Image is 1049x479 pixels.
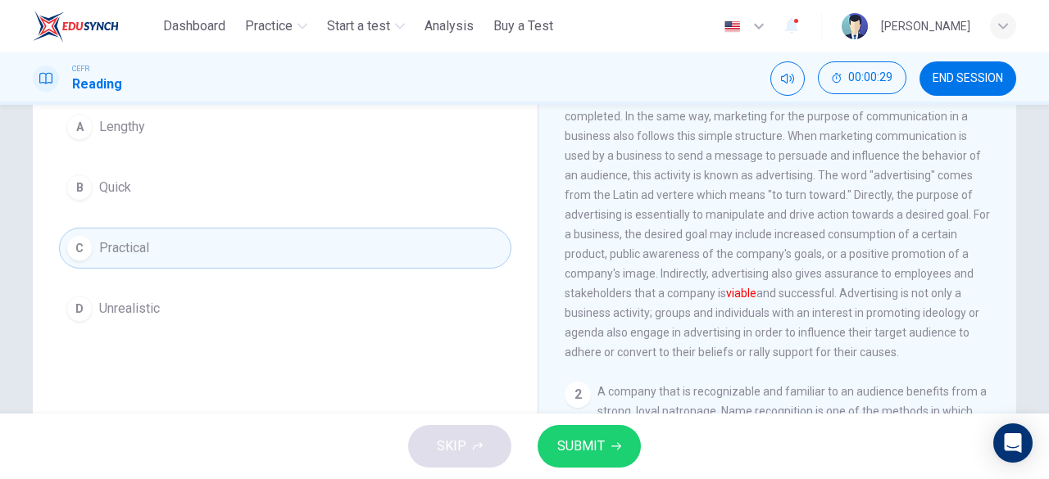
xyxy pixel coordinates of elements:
[238,11,314,41] button: Practice
[320,11,411,41] button: Start a test
[848,71,892,84] span: 00:00:29
[842,13,868,39] img: Profile picture
[66,114,93,140] div: A
[72,75,122,94] h1: Reading
[818,61,906,96] div: Hide
[163,16,225,36] span: Dashboard
[72,63,89,75] span: CEFR
[33,10,157,43] a: ELTC logo
[33,10,119,43] img: ELTC logo
[245,16,293,36] span: Practice
[726,287,756,300] font: viable
[59,288,511,329] button: DUnrealistic
[418,11,480,41] button: Analysis
[99,299,160,319] span: Unrealistic
[157,11,232,41] button: Dashboard
[993,423,1033,463] div: Open Intercom Messenger
[66,235,93,261] div: C
[99,238,149,258] span: Practical
[59,228,511,269] button: CPractical
[66,296,93,322] div: D
[920,61,1016,96] button: END SESSION
[425,16,474,36] span: Analysis
[538,425,641,468] button: SUBMIT
[493,16,553,36] span: Buy a Test
[818,61,906,94] button: 00:00:29
[99,117,145,137] span: Lengthy
[487,11,560,41] button: Buy a Test
[881,16,970,36] div: [PERSON_NAME]
[59,167,511,208] button: BQuick
[565,382,591,408] div: 2
[66,174,93,201] div: B
[933,72,1003,85] span: END SESSION
[770,61,805,96] div: Mute
[59,106,511,147] button: ALengthy
[557,435,605,458] span: SUBMIT
[722,20,742,33] img: en
[99,178,131,197] span: Quick
[327,16,390,36] span: Start a test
